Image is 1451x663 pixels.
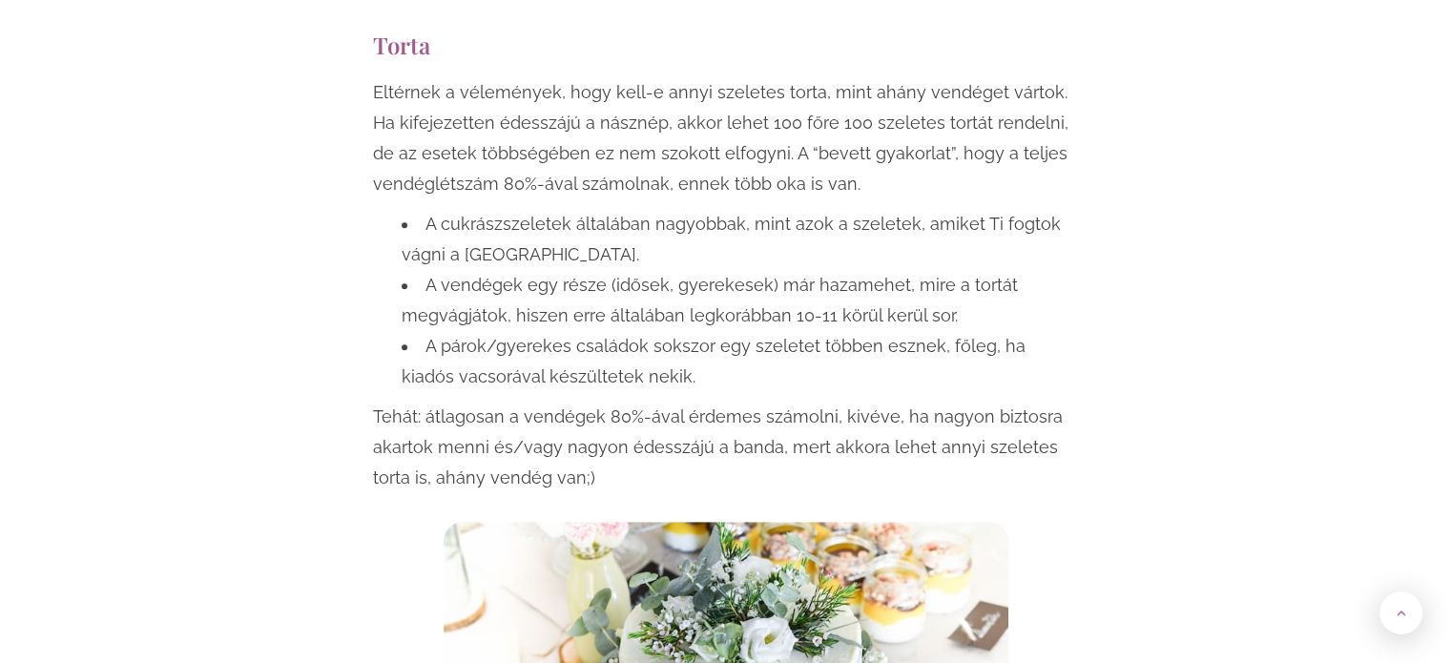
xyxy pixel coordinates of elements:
h2: Torta [373,32,1079,58]
li: A párok/gyerekes családok sokszor egy szeletet többen esznek, főleg, ha kiadós vacsorával készült... [402,331,1079,392]
li: A cukrászszeletek általában nagyobbak, mint azok a szeletek, amiket Ti fogtok vágni a [GEOGRAPHIC... [402,209,1079,270]
p: Eltérnek a vélemények, hogy kell-e annyi szeletes torta, mint ahány vendéget vártok. Ha kifejezet... [373,77,1079,199]
li: A vendégek egy része (idősek, gyerekesek) már hazamehet, mire a tortát megvágjátok, hiszen erre á... [402,270,1079,331]
p: Tehát: átlagosan a vendégek 80%-ával érdemes számolni, kivéve, ha nagyon biztosra akartok menni é... [373,402,1079,493]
